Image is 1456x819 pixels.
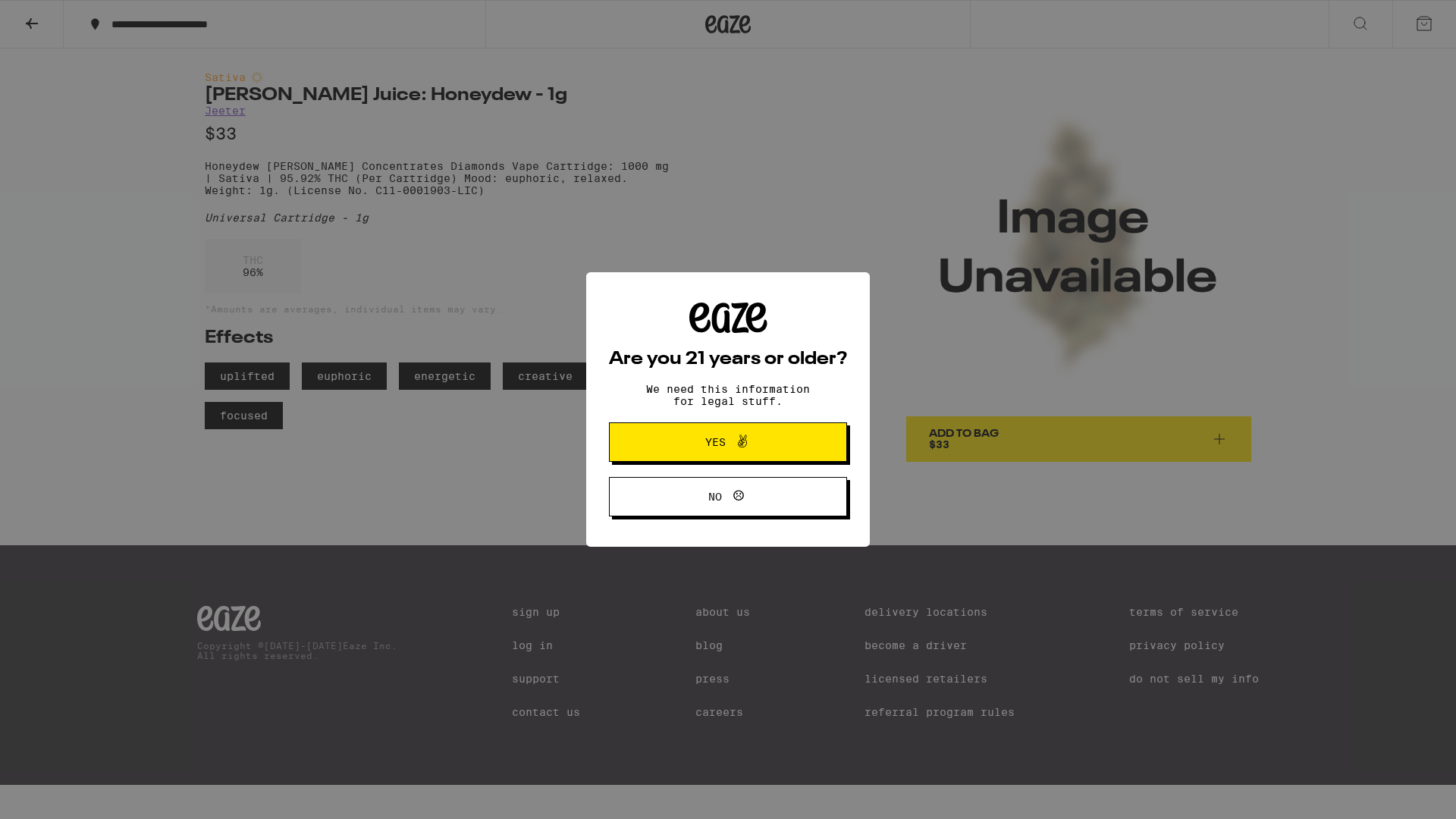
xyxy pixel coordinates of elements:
span: Yes [705,437,726,447]
p: We need this information for legal stuff. [633,383,823,407]
button: Yes [609,422,847,462]
h2: Are you 21 years or older? [609,350,847,369]
span: No [708,491,722,502]
button: No [609,477,847,516]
